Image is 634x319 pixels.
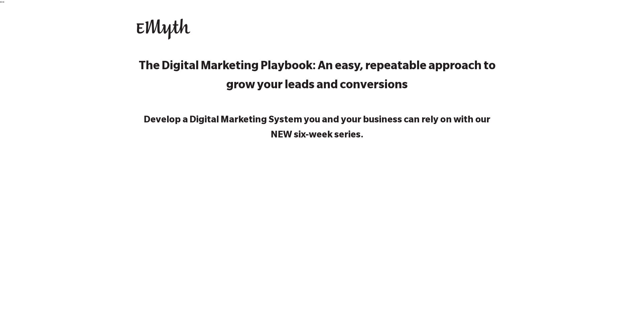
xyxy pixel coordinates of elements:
strong: Develop a Digital Marketing System you and your business can rely on with our NEW six-week series. [144,116,490,141]
img: EMyth [137,19,190,39]
strong: The Digital Marketing Playbook: An easy, repeatable approach to grow your leads and conversions [139,61,496,93]
iframe: Chat Widget [601,287,634,319]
